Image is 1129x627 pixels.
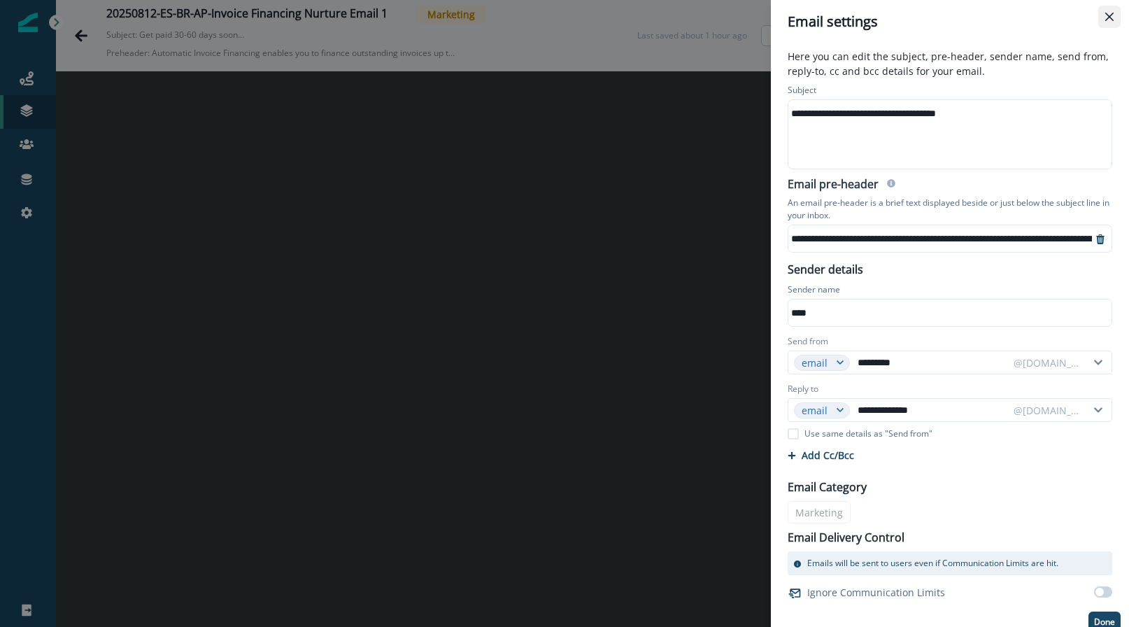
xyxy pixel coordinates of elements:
p: Subject [788,84,816,99]
h2: Email pre-header [788,178,879,194]
svg: remove-preheader [1095,234,1106,245]
label: Send from [788,335,828,348]
label: Reply to [788,383,818,395]
p: Email Delivery Control [788,529,904,546]
p: Email Category [788,479,867,495]
p: Done [1094,617,1115,627]
p: Sender details [779,258,872,278]
div: @[DOMAIN_NAME] [1014,403,1081,418]
button: Add Cc/Bcc [788,449,854,462]
div: Email settings [788,11,1112,32]
div: email [802,355,830,370]
p: Emails will be sent to users even if Communication Limits are hit. [807,557,1058,570]
p: Here you can edit the subject, pre-header, sender name, send from, reply-to, cc and bcc details f... [779,49,1121,81]
p: Use same details as "Send from" [804,428,932,440]
p: Sender name [788,283,840,299]
button: Close [1098,6,1121,28]
p: An email pre-header is a brief text displayed beside or just below the subject line in your inbox. [788,194,1112,225]
div: @[DOMAIN_NAME] [1014,355,1081,370]
div: email [802,403,830,418]
p: Ignore Communication Limits [807,585,945,600]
